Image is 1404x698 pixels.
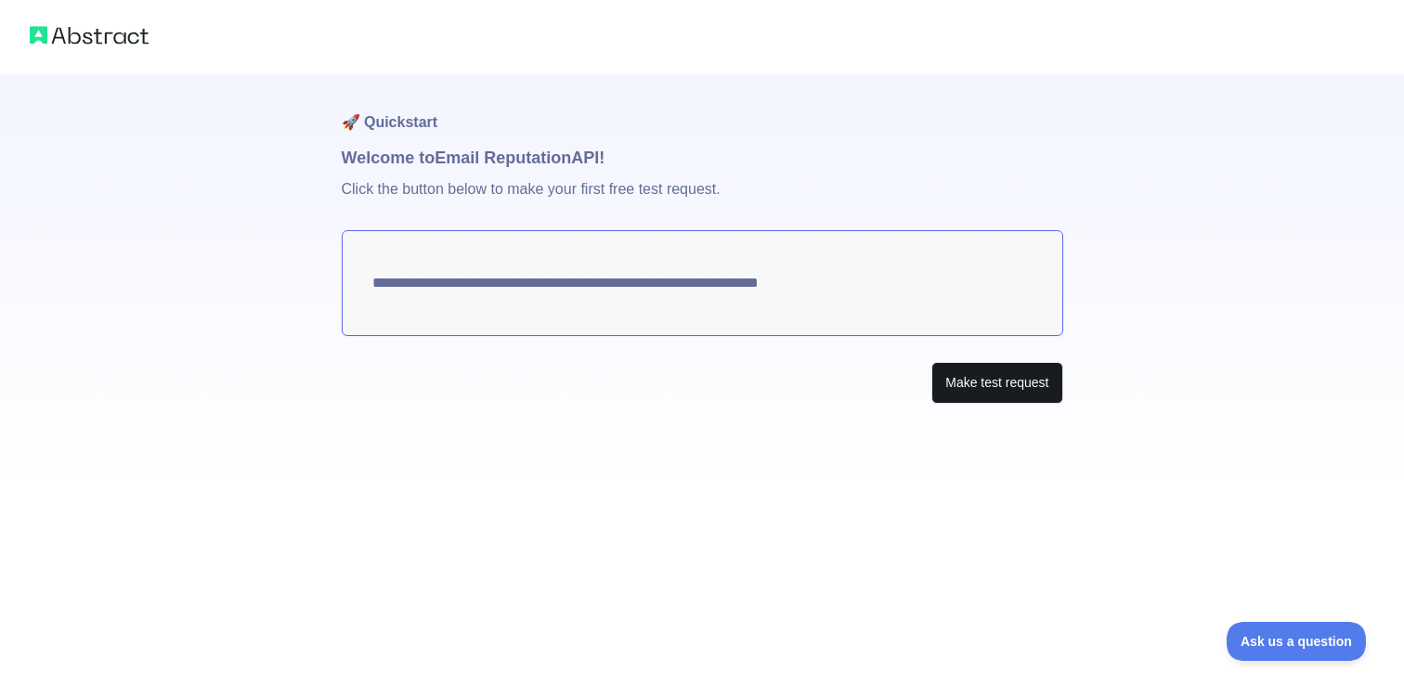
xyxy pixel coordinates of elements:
[1227,622,1367,661] iframe: Toggle Customer Support
[342,145,1063,171] h1: Welcome to Email Reputation API!
[30,22,149,48] img: Abstract logo
[342,74,1063,145] h1: 🚀 Quickstart
[342,171,1063,230] p: Click the button below to make your first free test request.
[931,362,1062,404] button: Make test request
